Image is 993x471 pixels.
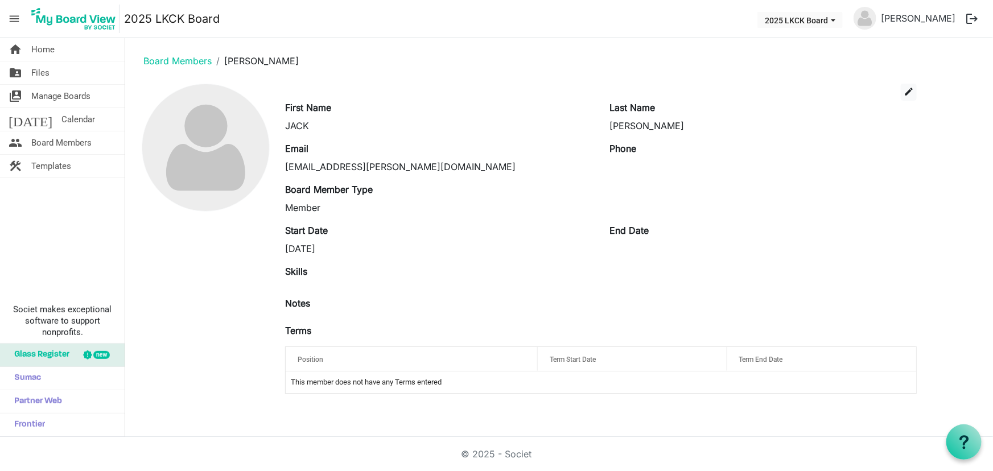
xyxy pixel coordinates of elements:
[609,101,655,114] label: Last Name
[9,131,22,154] span: people
[5,304,120,338] span: Societ makes exceptional software to support nonprofits.
[285,119,592,133] div: JACK
[462,448,532,460] a: © 2025 - Societ
[757,12,843,28] button: 2025 LKCK Board dropdownbutton
[9,61,22,84] span: folder_shared
[609,119,917,133] div: [PERSON_NAME]
[876,7,960,30] a: [PERSON_NAME]
[31,85,90,108] span: Manage Boards
[9,344,69,366] span: Glass Register
[9,155,22,177] span: construction
[28,5,120,33] img: My Board View Logo
[31,38,55,61] span: Home
[285,265,307,278] label: Skills
[93,351,110,359] div: new
[609,142,636,155] label: Phone
[9,367,41,390] span: Sumac
[286,371,916,393] td: This member does not have any Terms entered
[285,242,592,255] div: [DATE]
[285,160,592,173] div: [EMAIL_ADDRESS][PERSON_NAME][DOMAIN_NAME]
[285,324,311,337] label: Terms
[285,183,373,196] label: Board Member Type
[61,108,95,131] span: Calendar
[9,108,52,131] span: [DATE]
[28,5,124,33] a: My Board View Logo
[960,7,984,31] button: logout
[212,54,299,68] li: [PERSON_NAME]
[31,155,71,177] span: Templates
[9,38,22,61] span: home
[124,7,220,30] a: 2025 LKCK Board
[9,390,62,413] span: Partner Web
[142,84,269,211] img: no-profile-picture.svg
[285,142,308,155] label: Email
[901,84,917,101] button: edit
[285,224,328,237] label: Start Date
[143,55,212,67] a: Board Members
[9,85,22,108] span: switch_account
[550,356,596,363] span: Term Start Date
[285,201,592,214] div: Member
[609,224,649,237] label: End Date
[31,131,92,154] span: Board Members
[739,356,783,363] span: Term End Date
[3,8,25,30] span: menu
[285,296,310,310] label: Notes
[904,86,914,97] span: edit
[298,356,323,363] span: Position
[31,61,50,84] span: Files
[285,101,331,114] label: First Name
[9,414,45,436] span: Frontier
[854,7,876,30] img: no-profile-picture.svg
